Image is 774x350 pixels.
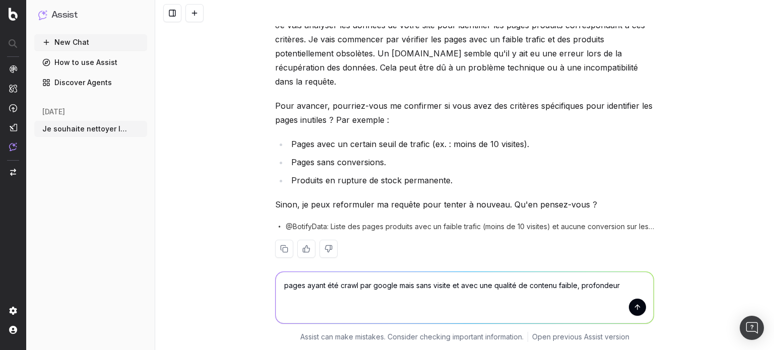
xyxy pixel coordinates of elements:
[34,121,147,137] button: Je souhaite nettoyer le site des pages p
[740,316,764,340] div: Open Intercom Messenger
[275,99,654,127] p: Pour avancer, pourriez-vous me confirmer si vous avez des critères spécifiques pour identifier le...
[51,8,78,22] h1: Assist
[42,107,65,117] span: [DATE]
[275,197,654,212] p: Sinon, je peux reformuler ma requête pour tenter à nouveau. Qu'en pensez-vous ?
[34,34,147,50] button: New Chat
[42,124,131,134] span: Je souhaite nettoyer le site des pages p
[9,84,17,93] img: Intelligence
[9,8,18,21] img: Botify logo
[9,123,17,131] img: Studio
[275,18,654,89] p: Je vais analyser les données de votre site pour identifier les pages produits correspondant à ces...
[288,173,654,187] li: Produits en rupture de stock permanente.
[34,75,147,91] a: Discover Agents
[276,272,654,323] textarea: pages ayant été crawl par google mais sans visite et avec une qualité de contenu faible, profondeur
[38,8,143,22] button: Assist
[532,332,629,342] a: Open previous Assist version
[9,307,17,315] img: Setting
[38,10,47,20] img: Assist
[9,65,17,73] img: Analytics
[34,54,147,71] a: How to use Assist
[9,143,17,151] img: Assist
[9,326,17,334] img: My account
[9,104,17,112] img: Activation
[288,137,654,151] li: Pages avec un certain seuil de trafic (ex. : moins de 10 visites).
[300,332,524,342] p: Assist can make mistakes. Consider checking important information.
[288,155,654,169] li: Pages sans conversions.
[10,169,16,176] img: Switch project
[286,222,654,232] span: @BotifyData: Liste des pages produits avec un faible trafic (moins de 10 visites) et aucune conve...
